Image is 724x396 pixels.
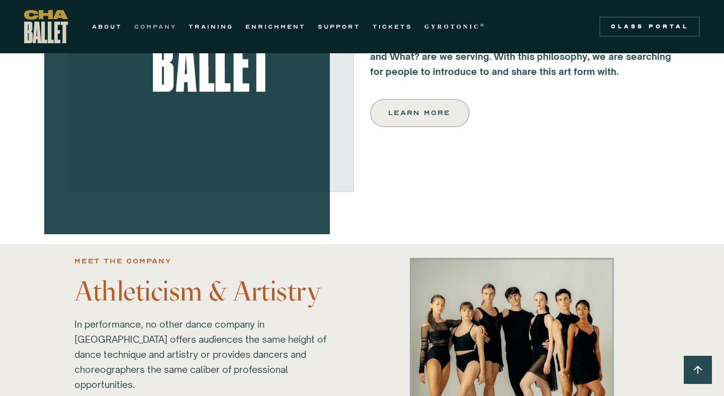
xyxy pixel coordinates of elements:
a: GYROTONIC® [424,21,486,33]
a: Learn more [370,99,470,127]
p: In performance, no other dance company in [GEOGRAPHIC_DATA] offers audiences the same height of d... [74,317,350,392]
strong: At the heart of all that we do, we are asking Who? Where? How? and What? are we serving. With thi... [370,36,671,77]
div: Meet the company [74,255,171,267]
h4: Athleticism & Artistry [74,276,350,307]
a: Class Portal [599,17,700,37]
a: ABOUT [92,21,122,33]
div: Learn more [389,107,450,119]
a: home [24,10,68,43]
a: SUPPORT [318,21,360,33]
a: COMPANY [134,21,176,33]
strong: GYROTONIC [424,23,480,30]
a: ENRICHMENT [245,21,306,33]
div: Class Portal [605,23,694,31]
a: TICKETS [373,21,412,33]
sup: ® [480,23,486,28]
a: TRAINING [189,21,233,33]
